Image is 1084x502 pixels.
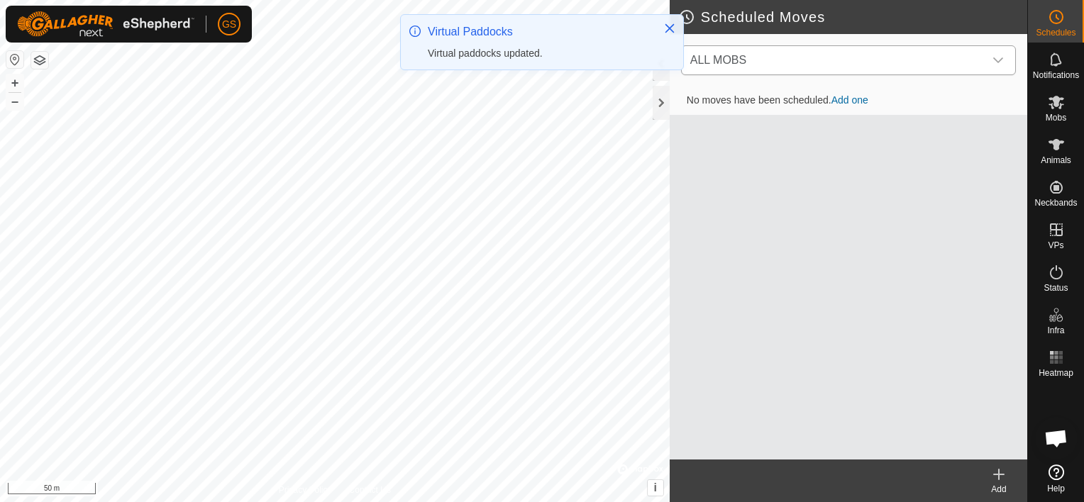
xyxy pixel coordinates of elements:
[222,17,236,32] span: GS
[970,483,1027,496] div: Add
[1036,28,1075,37] span: Schedules
[690,54,746,66] span: ALL MOBS
[654,481,657,493] span: i
[1035,417,1078,459] div: Open chat
[1048,241,1063,250] span: VPs
[1046,113,1066,122] span: Mobs
[1041,156,1071,164] span: Animals
[6,51,23,68] button: Reset Map
[831,94,868,106] a: Add one
[6,74,23,91] button: +
[648,480,663,496] button: i
[428,46,649,61] div: Virtual paddocks updated.
[1047,326,1064,335] span: Infra
[1047,484,1065,493] span: Help
[31,52,48,69] button: Map Layers
[678,9,1027,26] h2: Scheduled Moves
[428,23,649,40] div: Virtual Paddocks
[349,484,391,496] a: Contact Us
[675,94,880,106] span: No moves have been scheduled.
[685,46,984,74] span: ALL MOBS
[1033,71,1079,79] span: Notifications
[984,46,1012,74] div: dropdown trigger
[1039,369,1073,377] span: Heatmap
[17,11,194,37] img: Gallagher Logo
[1034,199,1077,207] span: Neckbands
[1044,284,1068,292] span: Status
[660,18,680,38] button: Close
[279,484,332,496] a: Privacy Policy
[6,93,23,110] button: –
[1028,459,1084,498] a: Help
